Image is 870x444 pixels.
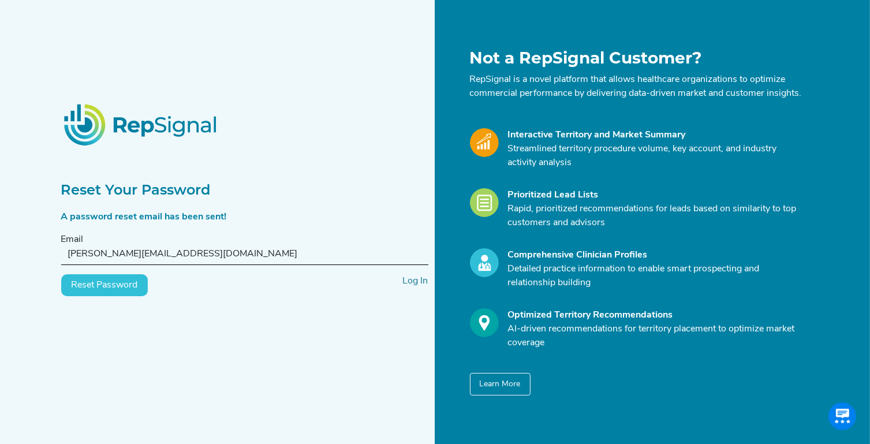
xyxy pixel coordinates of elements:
[470,73,802,100] p: RepSignal is a novel platform that allows healthcare organizations to optimize commercial perform...
[508,202,802,230] p: Rapid, prioritized recommendations for leads based on similarity to top customers and advisors
[470,128,499,157] img: Market_Icon.a700a4ad.svg
[61,210,428,233] div: A password reset email has been sent!
[508,128,802,142] div: Interactive Territory and Market Summary
[50,89,233,159] img: RepSignalLogo.20539ed3.png
[470,308,499,337] img: Optimize_Icon.261f85db.svg
[61,274,148,296] button: Reset Password
[508,322,802,350] p: AI-driven recommendations for territory placement to optimize market coverage
[508,142,802,170] p: Streamlined territory procedure volume, key account, and industry activity analysis
[61,233,84,247] label: Email
[470,48,802,68] h1: Not a RepSignal Customer?
[61,182,428,199] h2: Reset Your Password
[470,188,499,217] img: Leads_Icon.28e8c528.svg
[470,373,531,396] button: Learn More
[470,248,499,277] img: Profile_Icon.739e2aba.svg
[508,262,802,290] p: Detailed practice information to enable smart prospecting and relationship building
[508,188,802,202] div: Prioritized Lead Lists
[403,277,428,286] a: Log In
[508,308,802,322] div: Optimized Territory Recommendations
[508,248,802,262] div: Comprehensive Clinician Profiles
